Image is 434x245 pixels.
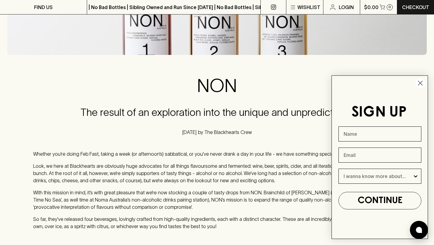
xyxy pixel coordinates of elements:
p: [DATE] [182,129,197,136]
input: I wanna know more about... [344,169,413,183]
input: Name [338,126,421,142]
div: FLYOUT Form [325,69,434,245]
p: So far, they’ve released four beverages, lovingly crafted from high-quality ingredients, each wit... [33,215,401,230]
p: by The Blackhearts Crew [197,129,252,136]
input: Email [338,148,421,163]
p: With this mission in mind, it’s with great pleasure that we’re now stocking a couple of tasty dro... [33,189,401,211]
p: Look, we here at Blackhearts are obviously huge advocates for all things flavoursome and fermente... [33,162,401,184]
button: Show Options [413,169,419,183]
p: Wishlist [297,4,320,11]
h4: The result of an exploration into the unique and unpredictable. [80,106,354,119]
p: Login [339,4,354,11]
p: $0.00 [364,4,379,11]
h2: NON [80,75,354,97]
img: bubble-icon [416,227,422,233]
button: Close dialog [415,78,426,88]
p: Whether you’re doing Feb Fast, taking a week (or afternoon’s) sabbatical, or you’ve never drank a... [33,150,401,157]
p: FIND US [34,4,53,11]
span: SIGN UP [351,106,407,119]
button: CONTINUE [338,192,421,209]
p: 0 [388,5,391,9]
p: Checkout [402,4,429,11]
